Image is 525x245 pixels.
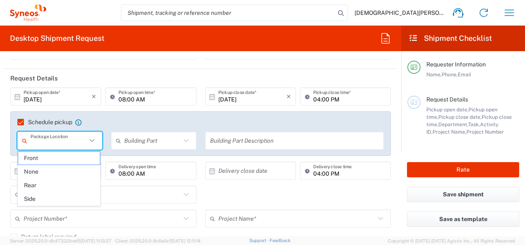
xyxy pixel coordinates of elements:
[355,9,445,16] span: [DEMOGRAPHIC_DATA][PERSON_NAME]
[121,5,335,21] input: Shipment, tracking or reference number
[80,238,111,243] span: [DATE] 11:13:37
[10,74,58,82] h2: Request Details
[426,106,468,113] span: Pickup open date,
[468,121,480,127] span: Task,
[10,238,111,243] span: Server: 2025.20.0-db47332bad5
[407,212,519,227] button: Save as template
[458,71,471,78] span: Email
[438,121,468,127] span: Department,
[438,114,482,120] span: Pickup close date,
[433,129,466,135] span: Project Name,
[286,90,291,103] i: ×
[409,33,492,43] h2: Shipment Checklist
[17,119,72,125] label: Schedule pickup
[466,129,504,135] span: Project Number
[171,238,201,243] span: [DATE] 12:11:14
[10,33,104,43] h2: Desktop Shipment Request
[249,238,270,243] a: Support
[18,165,100,178] span: None
[388,237,515,245] span: Copyright © [DATE]-[DATE] Agistix Inc., All Rights Reserved
[442,71,458,78] span: Phone,
[426,96,468,103] span: Request Details
[10,233,76,240] label: Return label required
[115,238,201,243] span: Client: 2025.20.0-8c6e0cf
[407,187,519,202] button: Save shipment
[18,193,100,205] span: Side
[18,179,100,192] span: Rear
[18,152,100,165] span: Front
[426,71,442,78] span: Name,
[426,61,486,68] span: Requester Information
[270,238,291,243] a: Feedback
[407,162,519,177] button: Rate
[92,90,96,103] i: ×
